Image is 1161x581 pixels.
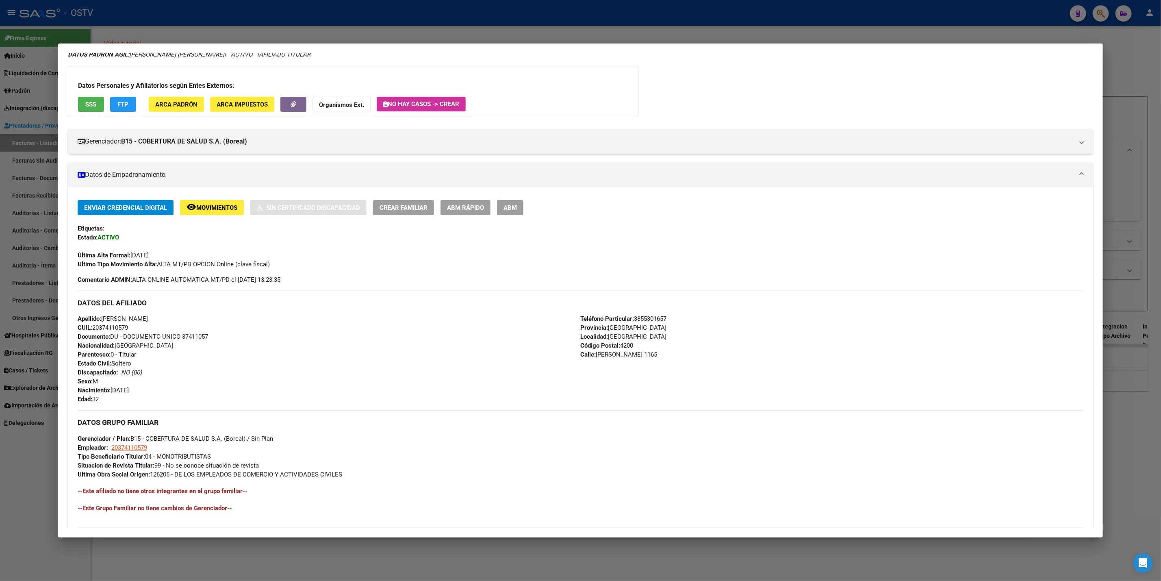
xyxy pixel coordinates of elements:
[312,97,371,112] button: Organismos Ext.
[78,351,111,358] strong: Parentesco:
[78,225,104,232] strong: Etiquetas:
[78,276,132,283] strong: Comentario ADMIN:
[380,204,428,211] span: Crear Familiar
[149,97,204,112] button: ARCA Padrón
[580,342,633,349] span: 4200
[78,387,111,394] strong: Nacimiento:
[78,324,128,331] span: 20374110579
[110,97,136,112] button: FTP
[78,261,270,268] span: ALTA MT/PD OPCION Online (clave fiscal)
[78,333,208,340] span: DU - DOCUMENTO UNICO 37411057
[117,101,128,108] span: FTP
[111,444,147,451] span: 20374110579
[85,101,96,108] span: SSS
[1133,553,1153,573] div: Open Intercom Messenger
[580,324,608,331] strong: Provincia:
[78,97,104,112] button: SSS
[84,204,167,211] span: Enviar Credencial Digital
[78,369,118,376] strong: Discapacitado:
[78,378,93,385] strong: Sexo:
[383,100,459,108] span: No hay casos -> Crear
[78,471,342,478] span: 126205 - DE LOS EMPLEADOS DE COMERCIO Y ACTIVIDADES CIVILES
[441,200,490,215] button: ABM Rápido
[580,351,596,358] strong: Calle:
[78,435,130,442] strong: Gerenciador / Plan:
[78,315,101,322] strong: Apellido:
[78,137,1074,146] mat-panel-title: Gerenciador:
[78,444,108,451] strong: Empleador:
[121,137,247,146] strong: B15 - COBERTURA DE SALUD S.A. (Boreal)
[78,360,111,367] strong: Estado Civil:
[78,324,92,331] strong: CUIL:
[78,342,173,349] span: [GEOGRAPHIC_DATA]
[78,298,1083,307] h3: DATOS DEL AFILIADO
[78,418,1083,427] h3: DATOS GRUPO FAMILIAR
[373,200,434,215] button: Crear Familiar
[78,453,211,460] span: 04 - MONOTRIBUTISTAS
[503,204,517,211] span: ABM
[180,200,244,215] button: Movimientos
[580,315,666,322] span: 3855301657
[68,51,224,58] span: [PERSON_NAME] [PERSON_NAME]
[78,387,129,394] span: [DATE]
[78,462,154,469] strong: Situacion de Revista Titular:
[78,275,280,284] span: ALTA ONLINE AUTOMATICA MT/PD el [DATE] 13:23:35
[68,163,1093,187] mat-expansion-panel-header: Datos de Empadronamiento
[217,101,268,108] span: ARCA Impuestos
[78,261,157,268] strong: Ultimo Tipo Movimiento Alta:
[78,471,150,478] strong: Ultima Obra Social Origen:
[78,462,259,469] span: 99 - No se conoce situación de revista
[196,204,237,211] span: Movimientos
[78,333,110,340] strong: Documento:
[78,351,136,358] span: 0 - Titular
[98,234,119,241] strong: ACTIVO
[580,324,666,331] span: [GEOGRAPHIC_DATA]
[447,204,484,211] span: ABM Rápido
[580,315,634,322] strong: Teléfono Particular:
[155,101,197,108] span: ARCA Padrón
[78,396,92,403] strong: Edad:
[78,435,273,442] span: B15 - COBERTURA DE SALUD S.A. (Boreal) / Sin Plan
[78,234,98,241] strong: Estado:
[78,200,174,215] button: Enviar Credencial Digital
[121,369,142,376] i: NO (00)
[319,101,364,109] strong: Organismos Ext.
[78,504,1083,513] h4: --Este Grupo Familiar no tiene cambios de Gerenciador--
[580,342,620,349] strong: Código Postal:
[78,315,148,322] span: [PERSON_NAME]
[78,453,145,460] strong: Tipo Beneficiario Titular:
[78,342,115,349] strong: Nacionalidad:
[266,204,360,211] span: Sin Certificado Discapacidad
[580,351,657,358] span: [PERSON_NAME] 1165
[68,51,129,58] strong: DATOS PADRÓN ÁGIL:
[78,360,131,367] span: Soltero
[187,202,196,212] mat-icon: remove_red_eye
[68,187,1093,541] div: Datos de Empadronamiento
[78,252,149,259] span: [DATE]
[78,487,1083,496] h4: --Este afiliado no tiene otros integrantes en el grupo familiar--
[68,129,1093,154] mat-expansion-panel-header: Gerenciador:B15 - COBERTURA DE SALUD S.A. (Boreal)
[210,97,274,112] button: ARCA Impuestos
[78,378,98,385] span: M
[78,252,130,259] strong: Última Alta Formal:
[259,51,310,58] span: AFILIADO TITULAR
[580,333,608,340] strong: Localidad:
[377,97,466,111] button: No hay casos -> Crear
[68,51,310,58] i: | ACTIVO |
[580,333,666,340] span: [GEOGRAPHIC_DATA]
[250,200,367,215] button: Sin Certificado Discapacidad
[78,396,99,403] span: 32
[497,200,523,215] button: ABM
[78,170,1074,180] mat-panel-title: Datos de Empadronamiento
[78,81,628,91] h3: Datos Personales y Afiliatorios según Entes Externos:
